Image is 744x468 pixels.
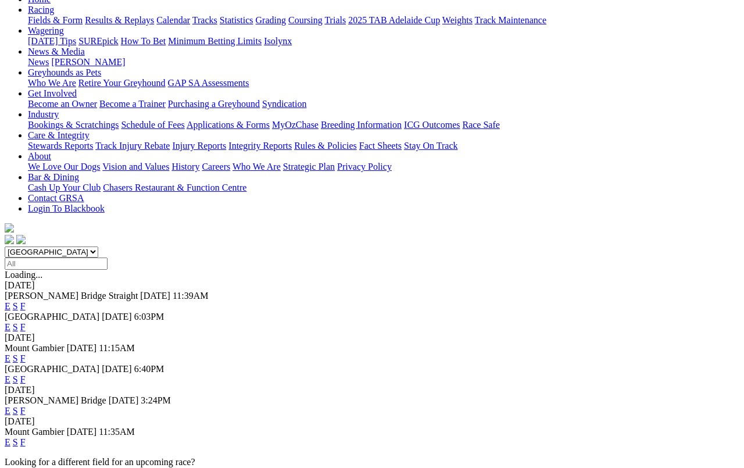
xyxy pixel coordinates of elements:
[28,203,105,213] a: Login To Blackbook
[13,301,18,311] a: S
[171,162,199,172] a: History
[85,15,154,25] a: Results & Replays
[256,15,286,25] a: Grading
[28,78,739,88] div: Greyhounds as Pets
[324,15,346,25] a: Trials
[20,437,26,447] a: F
[95,141,170,151] a: Track Injury Rebate
[28,5,54,15] a: Racing
[288,15,323,25] a: Coursing
[28,67,101,77] a: Greyhounds as Pets
[5,258,108,270] input: Select date
[51,57,125,67] a: [PERSON_NAME]
[5,406,10,416] a: E
[168,36,262,46] a: Minimum Betting Limits
[78,36,118,46] a: SUREpick
[173,291,209,301] span: 11:39AM
[28,109,59,119] a: Industry
[233,162,281,172] a: Who We Are
[156,15,190,25] a: Calendar
[272,120,319,130] a: MyOzChase
[28,183,739,193] div: Bar & Dining
[404,120,460,130] a: ICG Outcomes
[28,141,739,151] div: Care & Integrity
[442,15,473,25] a: Weights
[28,193,84,203] a: Contact GRSA
[283,162,335,172] a: Strategic Plan
[28,162,739,172] div: About
[16,235,26,244] img: twitter.svg
[262,99,306,109] a: Syndication
[28,57,739,67] div: News & Media
[168,99,260,109] a: Purchasing a Greyhound
[5,270,42,280] span: Loading...
[28,151,51,161] a: About
[348,15,440,25] a: 2025 TAB Adelaide Cup
[5,312,99,321] span: [GEOGRAPHIC_DATA]
[5,457,739,467] p: Looking for a different field for an upcoming race?
[5,416,739,427] div: [DATE]
[462,120,499,130] a: Race Safe
[28,120,739,130] div: Industry
[28,99,97,109] a: Become an Owner
[121,120,184,130] a: Schedule of Fees
[134,312,164,321] span: 6:03PM
[220,15,253,25] a: Statistics
[5,427,65,437] span: Mount Gambier
[20,353,26,363] a: F
[141,395,171,405] span: 3:24PM
[264,36,292,46] a: Isolynx
[28,57,49,67] a: News
[337,162,392,172] a: Privacy Policy
[5,374,10,384] a: E
[172,141,226,151] a: Injury Reports
[13,437,18,447] a: S
[28,120,119,130] a: Bookings & Scratchings
[28,36,76,46] a: [DATE] Tips
[228,141,292,151] a: Integrity Reports
[78,78,166,88] a: Retire Your Greyhound
[28,99,739,109] div: Get Involved
[5,437,10,447] a: E
[404,141,457,151] a: Stay On Track
[67,427,97,437] span: [DATE]
[5,385,739,395] div: [DATE]
[475,15,546,25] a: Track Maintenance
[13,374,18,384] a: S
[5,333,739,343] div: [DATE]
[20,406,26,416] a: F
[5,291,138,301] span: [PERSON_NAME] Bridge Straight
[20,322,26,332] a: F
[102,312,132,321] span: [DATE]
[28,130,90,140] a: Care & Integrity
[140,291,170,301] span: [DATE]
[13,322,18,332] a: S
[134,364,164,374] span: 6:40PM
[102,364,132,374] span: [DATE]
[28,172,79,182] a: Bar & Dining
[13,406,18,416] a: S
[5,235,14,244] img: facebook.svg
[20,374,26,384] a: F
[28,183,101,192] a: Cash Up Your Club
[5,322,10,332] a: E
[103,183,246,192] a: Chasers Restaurant & Function Centre
[321,120,402,130] a: Breeding Information
[168,78,249,88] a: GAP SA Assessments
[28,47,85,56] a: News & Media
[202,162,230,172] a: Careers
[5,353,10,363] a: E
[5,223,14,233] img: logo-grsa-white.png
[28,78,76,88] a: Who We Are
[13,353,18,363] a: S
[28,15,83,25] a: Fields & Form
[192,15,217,25] a: Tracks
[20,301,26,311] a: F
[5,395,106,405] span: [PERSON_NAME] Bridge
[99,99,166,109] a: Become a Trainer
[99,343,135,353] span: 11:15AM
[5,280,739,291] div: [DATE]
[28,15,739,26] div: Racing
[102,162,169,172] a: Vision and Values
[28,141,93,151] a: Stewards Reports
